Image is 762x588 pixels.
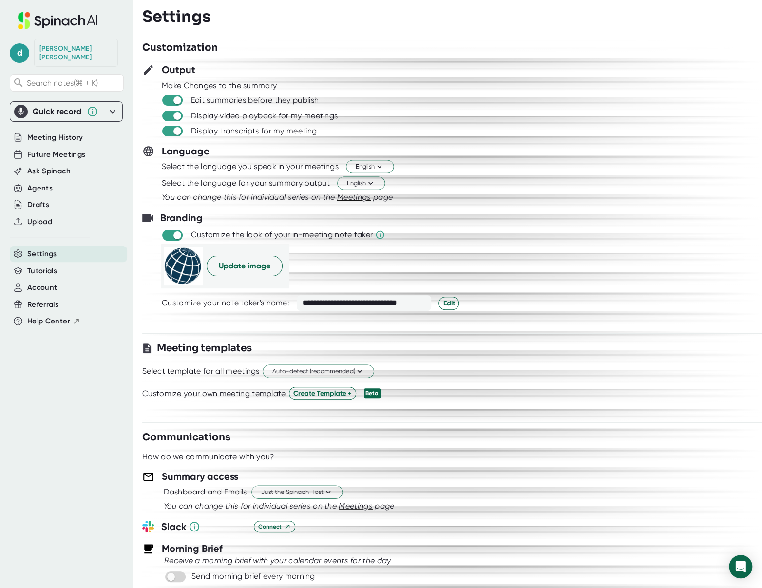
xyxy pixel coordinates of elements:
button: Meeting History [27,132,83,143]
div: Quick record [33,107,82,116]
div: Dashboard and Emails [163,487,247,497]
div: Display video playback for my meetings [191,111,338,121]
button: Referrals [27,299,58,310]
button: English [346,160,394,173]
i: You can change this for individual series on the page [163,501,394,511]
h3: Language [162,144,210,158]
h3: Slack [161,519,247,534]
span: Create Template + [293,388,352,398]
div: Customize the look of your in-meeting note taker [191,230,373,240]
button: Settings [27,248,57,260]
h3: Meeting templates [157,341,252,356]
h3: Summary access [162,469,238,484]
h3: Communications [142,430,230,445]
img: picture [164,247,203,285]
button: Auto-detect (recommended) [263,365,374,378]
button: Upload [27,216,52,228]
button: Drafts [27,199,49,210]
span: Connect [258,522,291,531]
h3: Customization [142,40,218,55]
div: Quick record [14,102,118,121]
div: Send morning brief every morning [191,571,315,581]
div: Beta [364,388,381,398]
span: Edit [443,298,455,308]
div: Dan Chamberlain [39,44,113,61]
span: Just the Spinach Host [261,488,333,497]
h3: Settings [142,7,211,26]
button: Tutorials [27,266,57,277]
span: d [10,43,29,63]
button: Edit [438,297,459,310]
span: Help Center [27,316,70,327]
button: Update image [207,256,283,276]
div: Edit summaries before they publish [191,95,319,105]
div: Customize your own meeting template [142,389,286,398]
button: Connect [254,521,295,532]
i: You can change this for individual series on the page [162,192,393,202]
h3: Morning Brief [162,541,223,556]
span: Meetings [337,192,371,202]
div: Select the language for your summary output [162,178,330,188]
button: Meetings [337,191,371,203]
div: Select the language you speak in your meetings [162,162,339,171]
div: Display transcripts for my meeting [191,126,317,136]
div: Customize your note taker's name: [162,298,289,308]
button: Ask Spinach [27,166,71,177]
div: Make Changes to the summary [162,81,762,91]
span: Meetings [339,501,373,511]
button: Help Center [27,316,80,327]
span: English [356,162,384,171]
button: Meetings [339,500,373,512]
div: How do we communicate with you? [142,452,274,462]
button: Just the Spinach Host [251,486,343,499]
span: Update image [219,260,270,272]
span: Auto-detect (recommended) [272,367,364,376]
button: English [337,177,385,190]
button: Account [27,282,57,293]
h3: Output [162,62,195,77]
button: Create Template + [289,387,356,400]
h3: Branding [160,210,203,225]
button: Future Meetings [27,149,85,160]
button: Agents [27,183,53,194]
div: Select template for all meetings [142,366,260,376]
i: Receive a morning brief with your calendar events for the day [164,556,391,565]
span: Search notes (⌘ + K) [27,78,98,88]
div: Open Intercom Messenger [729,555,752,578]
span: English [347,179,375,188]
